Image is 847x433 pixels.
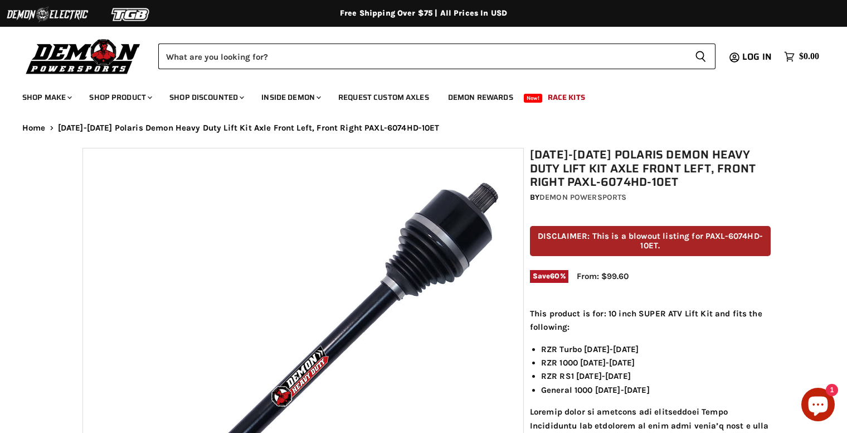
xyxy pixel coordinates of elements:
[778,49,825,65] a: $0.00
[539,193,626,202] a: Demon Powersports
[530,307,771,334] p: This product is for: 10 inch SUPER ATV Lift Kit and fits the following:
[530,148,771,189] h1: [DATE]-[DATE] Polaris Demon Heavy Duty Lift Kit Axle Front Left, Front Right PAXL-6074HD-10ET
[330,86,437,109] a: Request Custom Axles
[541,343,771,356] li: RZR Turbo [DATE]-[DATE]
[541,356,771,369] li: RZR 1000 [DATE]-[DATE]
[253,86,328,109] a: Inside Demon
[530,270,568,282] span: Save %
[539,86,593,109] a: Race Kits
[22,123,46,133] a: Home
[799,51,819,62] span: $0.00
[14,81,816,109] ul: Main menu
[530,191,771,204] div: by
[541,383,771,397] li: General 1000 [DATE]-[DATE]
[550,272,559,280] span: 60
[440,86,522,109] a: Demon Rewards
[577,271,629,281] span: From: $99.60
[524,94,543,103] span: New!
[58,123,440,133] span: [DATE]-[DATE] Polaris Demon Heavy Duty Lift Kit Axle Front Left, Front Right PAXL-6074HD-10ET
[22,36,144,76] img: Demon Powersports
[89,4,173,25] img: TGB Logo 2
[737,52,778,62] a: Log in
[161,86,251,109] a: Shop Discounted
[6,4,89,25] img: Demon Electric Logo 2
[14,86,79,109] a: Shop Make
[742,50,772,64] span: Log in
[530,226,771,257] p: DISCLAIMER: This is a blowout listing for PAXL-6074HD-10ET.
[81,86,159,109] a: Shop Product
[158,44,715,69] form: Product
[541,369,771,383] li: RZR RS1 [DATE]-[DATE]
[158,44,686,69] input: Search
[686,44,715,69] button: Search
[798,388,838,424] inbox-online-store-chat: Shopify online store chat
